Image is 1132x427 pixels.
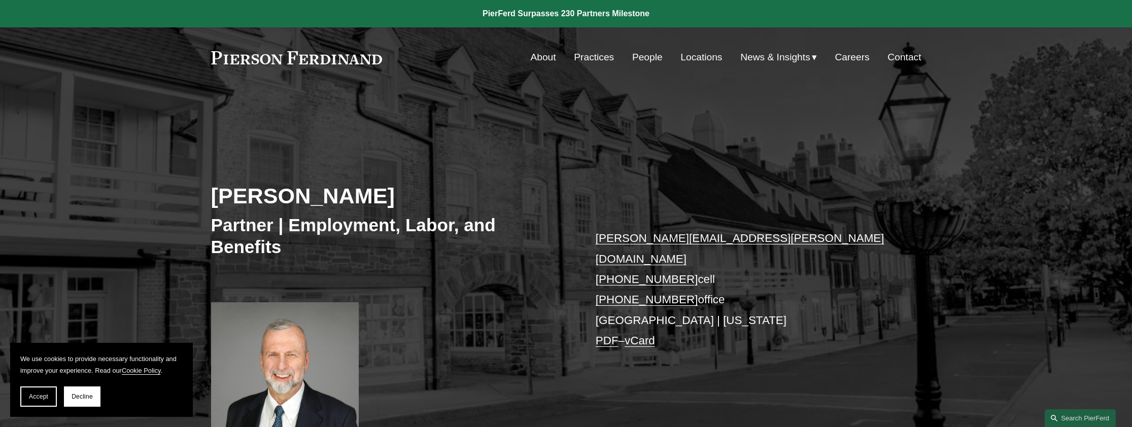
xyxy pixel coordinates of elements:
[20,353,183,376] p: We use cookies to provide necessary functionality and improve your experience. Read our .
[835,48,869,67] a: Careers
[680,48,722,67] a: Locations
[596,228,891,351] p: cell office [GEOGRAPHIC_DATA] | [US_STATE] –
[29,393,48,400] span: Accept
[122,367,161,374] a: Cookie Policy
[72,393,93,400] span: Decline
[740,49,810,66] span: News & Insights
[211,214,566,258] h3: Partner | Employment, Labor, and Benefits
[596,273,698,286] a: [PHONE_NUMBER]
[1045,409,1116,427] a: Search this site
[574,48,614,67] a: Practices
[530,48,556,67] a: About
[596,334,619,347] a: PDF
[10,343,193,417] section: Cookie banner
[740,48,817,67] a: folder dropdown
[632,48,663,67] a: People
[887,48,921,67] a: Contact
[64,386,100,407] button: Decline
[20,386,57,407] button: Accept
[211,183,566,209] h2: [PERSON_NAME]
[596,293,698,306] a: [PHONE_NUMBER]
[596,232,884,265] a: [PERSON_NAME][EMAIL_ADDRESS][PERSON_NAME][DOMAIN_NAME]
[625,334,655,347] a: vCard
